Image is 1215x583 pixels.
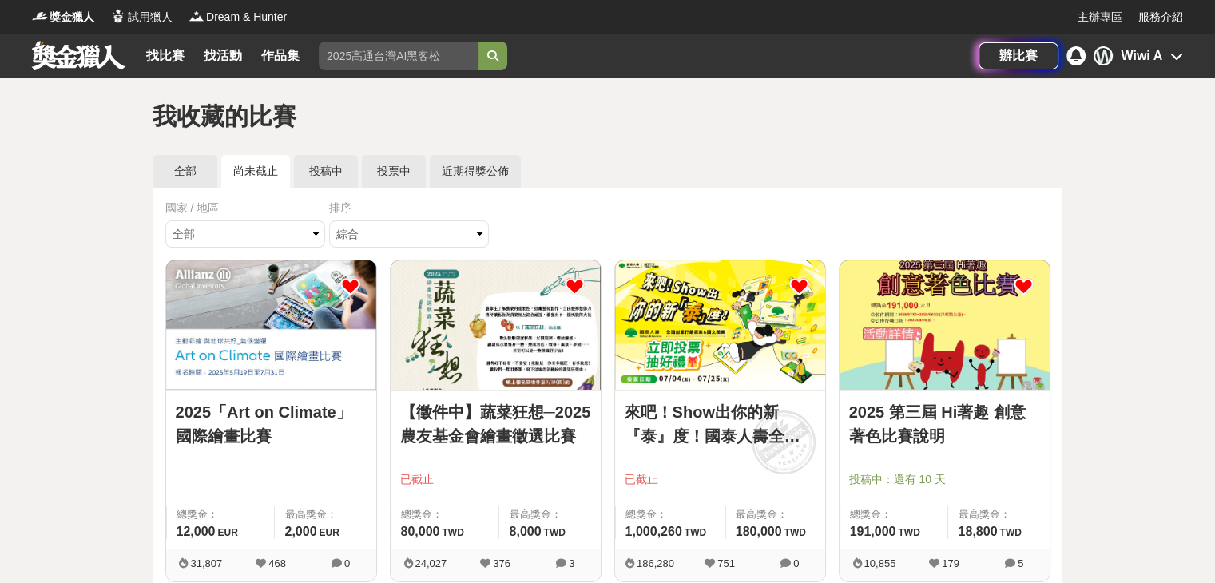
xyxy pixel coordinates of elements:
[864,557,895,569] span: 10,855
[615,260,825,390] img: Cover Image
[850,525,896,538] span: 191,000
[509,525,541,538] span: 8,000
[110,8,126,24] img: Logo
[401,525,440,538] span: 80,000
[999,527,1021,538] span: TWD
[493,557,510,569] span: 376
[569,557,574,569] span: 3
[140,45,191,67] a: 找比賽
[165,200,329,216] div: 國家 / 地區
[284,525,316,538] span: 2,000
[177,525,216,538] span: 12,000
[840,260,1050,391] a: Cover Image
[850,506,939,522] span: 總獎金：
[1018,557,1023,569] span: 5
[110,9,173,26] a: Logo試用獵人
[362,155,426,188] a: 投票中
[430,155,521,188] a: 近期得獎公佈
[221,155,290,188] a: 尚未截止
[958,525,997,538] span: 18,800
[189,8,204,24] img: Logo
[153,102,1063,131] h1: 我收藏的比賽
[958,506,1039,522] span: 最高獎金：
[685,527,706,538] span: TWD
[625,506,716,522] span: 總獎金：
[544,527,566,538] span: TWD
[217,527,237,538] span: EUR
[189,9,287,26] a: LogoDream & Hunter
[284,506,366,522] span: 最高獎金：
[176,400,367,448] a: 2025「Art on Climate」國際繪畫比賽
[1138,9,1183,26] a: 服務介紹
[849,471,1040,488] span: 投稿中：還有 10 天
[625,525,682,538] span: 1,000,260
[329,200,493,216] div: 排序
[442,527,463,538] span: TWD
[793,557,799,569] span: 0
[391,260,601,391] a: Cover Image
[717,557,735,569] span: 751
[190,557,222,569] span: 31,807
[1094,46,1113,65] div: W
[736,506,816,522] span: 最高獎金：
[415,557,447,569] span: 24,027
[625,400,816,448] a: 來吧！Show出你的新『泰』度！國泰人壽全國創意行銷提案&圖文競賽
[255,45,306,67] a: 作品集
[32,8,48,24] img: Logo
[637,557,674,569] span: 186,280
[128,9,173,26] span: 試用獵人
[166,260,376,390] img: Cover Image
[153,155,217,188] a: 全部
[166,260,376,391] a: Cover Image
[1078,9,1122,26] a: 主辦專區
[32,9,94,26] a: Logo獎金獵人
[206,9,287,26] span: Dream & Hunter
[268,557,286,569] span: 468
[400,471,591,488] span: 已截止
[320,527,339,538] span: EUR
[942,557,959,569] span: 179
[509,506,590,522] span: 最高獎金：
[840,260,1050,390] img: Cover Image
[615,260,825,391] a: Cover Image
[849,400,1040,448] a: 2025 第三屆 Hi著趣 創意著色比賽說明
[319,42,478,70] input: 2025高通台灣AI黑客松
[1121,46,1162,65] div: Wiwi A
[736,525,782,538] span: 180,000
[197,45,248,67] a: 找活動
[50,9,94,26] span: 獎金獵人
[400,400,591,448] a: 【徵件中】蔬菜狂想─2025農友基金會繪畫徵選比賽
[784,527,806,538] span: TWD
[391,260,601,390] img: Cover Image
[898,527,919,538] span: TWD
[344,557,350,569] span: 0
[625,471,816,488] span: 已截止
[294,155,358,188] a: 投稿中
[177,506,265,522] span: 總獎金：
[979,42,1058,69] a: 辦比賽
[401,506,490,522] span: 總獎金：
